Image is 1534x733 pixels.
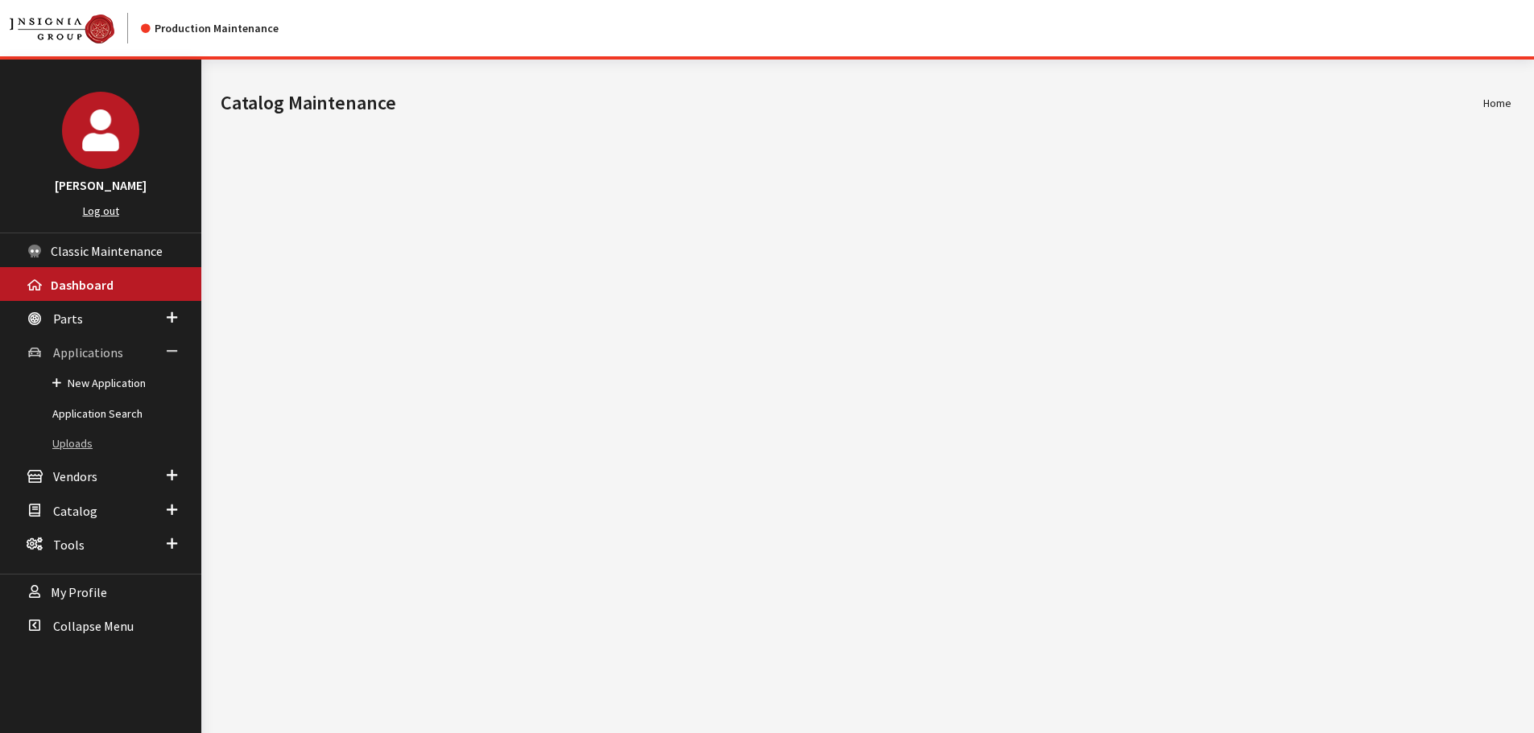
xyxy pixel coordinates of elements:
[141,20,279,37] div: Production Maintenance
[53,503,97,519] span: Catalog
[53,344,123,360] span: Applications
[16,175,185,195] h3: [PERSON_NAME]
[51,277,114,293] span: Dashboard
[53,469,97,485] span: Vendors
[53,311,83,327] span: Parts
[221,89,1483,117] h1: Catalog Maintenance
[1483,95,1511,112] li: Home
[10,13,141,43] a: Insignia Group logo
[51,243,163,259] span: Classic Maintenance
[10,14,114,43] img: Catalog Maintenance
[62,92,139,169] img: Cheyenne Dorton
[53,537,85,553] span: Tools
[51,584,107,600] span: My Profile
[53,618,134,634] span: Collapse Menu
[83,204,119,218] a: Log out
